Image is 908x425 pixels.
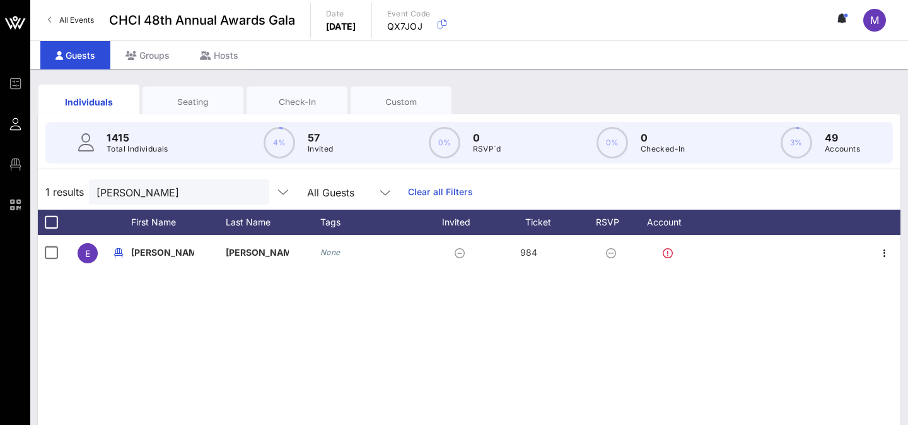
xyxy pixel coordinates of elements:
p: RSVP`d [473,143,501,155]
div: Guests [40,41,110,69]
span: 984 [520,247,537,258]
span: All Events [59,15,94,25]
p: QX7JOJ [387,20,431,33]
p: Total Individuals [107,143,168,155]
div: Individuals [48,95,130,109]
div: Seating [152,96,234,108]
span: CHCI 48th Annual Awards Gala [109,11,295,30]
p: 57 [308,130,334,145]
div: All Guests [307,187,354,198]
div: Ticket [497,210,591,235]
p: [DATE] [326,20,356,33]
p: 49 [825,130,860,145]
p: Event Code [387,8,431,20]
div: Custom [360,96,442,108]
div: Tags [320,210,428,235]
p: Invited [308,143,334,155]
p: Date [326,8,356,20]
p: [PERSON_NAME] [131,235,194,270]
div: Invited [428,210,497,235]
div: Last Name [226,210,320,235]
div: m [863,9,886,32]
p: [PERSON_NAME] [226,235,289,270]
span: E [85,248,90,259]
p: Checked-In [641,143,685,155]
p: Accounts [825,143,860,155]
div: First Name [131,210,226,235]
div: Hosts [185,41,253,69]
span: m [870,14,879,27]
p: 0 [641,130,685,145]
p: 0 [473,130,501,145]
div: Groups [110,41,185,69]
div: Account [636,210,705,235]
p: 1415 [107,130,168,145]
div: All Guests [300,179,400,205]
div: Check-In [256,96,338,108]
div: RSVP [591,210,636,235]
i: None [320,248,340,257]
span: 1 results [45,184,84,200]
a: Clear all Filters [408,185,473,199]
a: All Events [40,10,102,30]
